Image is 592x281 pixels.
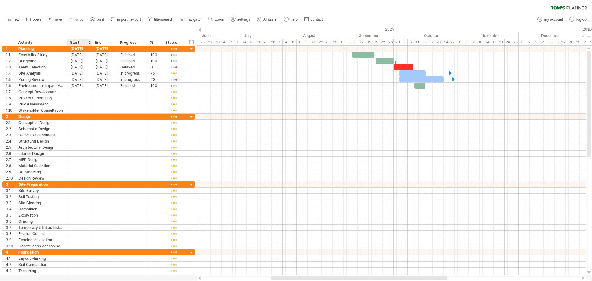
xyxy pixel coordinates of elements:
div: Site Clearing [18,200,64,206]
a: settings [229,15,252,23]
div: 1.1 [6,52,15,58]
div: Budgeting [18,58,64,64]
div: 2.9 [6,169,15,175]
a: undo [67,15,85,23]
div: 1.5 [6,76,15,82]
div: 30 - 4 [213,39,227,45]
div: Fencing Installation [18,237,64,243]
div: 100 [150,83,159,89]
div: 8 - 12 [352,39,366,45]
a: log out [568,15,589,23]
div: 3.9 [6,237,15,243]
div: 4.3 [6,268,15,274]
div: 3 [6,181,15,187]
span: settings [237,17,250,22]
div: December 2025 [519,32,582,39]
div: [DATE] [67,76,92,82]
span: my account [544,17,563,22]
div: Planning [18,46,64,52]
div: [DATE] [67,46,92,52]
div: 27 - 31 [449,39,463,45]
span: log out [576,17,587,22]
div: Feasibility Study [18,52,64,58]
div: October 2025 [399,32,463,39]
div: 1.2 [6,58,15,64]
div: End [95,39,113,46]
span: save [54,17,62,22]
a: zoom [207,15,226,23]
div: Finished [120,58,144,64]
div: 3.4 [6,206,15,212]
div: 15 - 19 [366,39,380,45]
div: 2 [6,114,15,119]
div: Start [70,39,88,46]
div: 3.1 [6,188,15,193]
div: 25 - 29 [324,39,338,45]
div: 1.6 [6,83,15,89]
div: 22 - 26 [560,39,574,45]
div: Architectural Design [18,144,64,150]
div: Layout Marking [18,255,64,261]
div: 18 - 22 [310,39,324,45]
div: Design [18,114,64,119]
div: Conceptual Design [18,120,64,126]
a: open [24,15,43,23]
div: Delayed [120,64,144,70]
div: 2.3 [6,132,15,138]
div: Finished [120,52,144,58]
a: navigator [178,15,203,23]
div: August 2025 [280,32,338,39]
div: 3.2 [6,194,15,200]
div: Activity [18,39,64,46]
div: 24 - 28 [505,39,519,45]
div: 2.2 [6,126,15,132]
div: 3.8 [6,231,15,237]
div: 17 - 21 [491,39,505,45]
div: 1.8 [6,95,15,101]
div: Erosion Control [18,231,64,237]
div: 13 - 17 [421,39,435,45]
div: Finished [120,83,144,89]
div: 3.3 [6,200,15,206]
div: 6 - 10 [408,39,421,45]
div: [DATE] [92,76,117,82]
div: [DATE] [92,83,117,89]
div: 4.2 [6,262,15,267]
div: 28 - 1 [269,39,283,45]
span: AI assist [263,17,277,22]
div: Project Scheduling [18,95,64,101]
span: open [33,17,41,22]
div: 100 [150,52,159,58]
div: [DATE] [92,46,117,52]
div: 4.1 [6,255,15,261]
div: Show Legend [580,279,590,281]
div: Environmental Impact Assessment [18,83,64,89]
div: 7 - 11 [227,39,241,45]
div: September 2025 [338,32,399,39]
div: Material Selection [18,163,64,169]
div: 22 - 26 [380,39,394,45]
a: filter/search [146,15,175,23]
div: [DATE] [92,58,117,64]
div: 1.10 [6,107,15,113]
div: 1.7 [6,89,15,95]
a: import / export [109,15,143,23]
div: 10 - 14 [477,39,491,45]
div: 3.7 [6,225,15,230]
span: contact [311,17,323,22]
div: 11 - 15 [297,39,310,45]
div: [DATE] [67,70,92,76]
div: 2.10 [6,175,15,181]
div: Soil Compaction [18,262,64,267]
div: 1 - 5 [338,39,352,45]
span: filter/search [154,17,173,22]
div: Status [165,39,182,46]
div: 23 - 27 [199,39,213,45]
span: import / export [117,17,141,22]
div: 15 - 19 [546,39,560,45]
a: help [282,15,299,23]
a: new [4,15,21,23]
div: Soil Testing [18,194,64,200]
div: Interior Design [18,151,64,156]
div: Concept Development [18,89,64,95]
